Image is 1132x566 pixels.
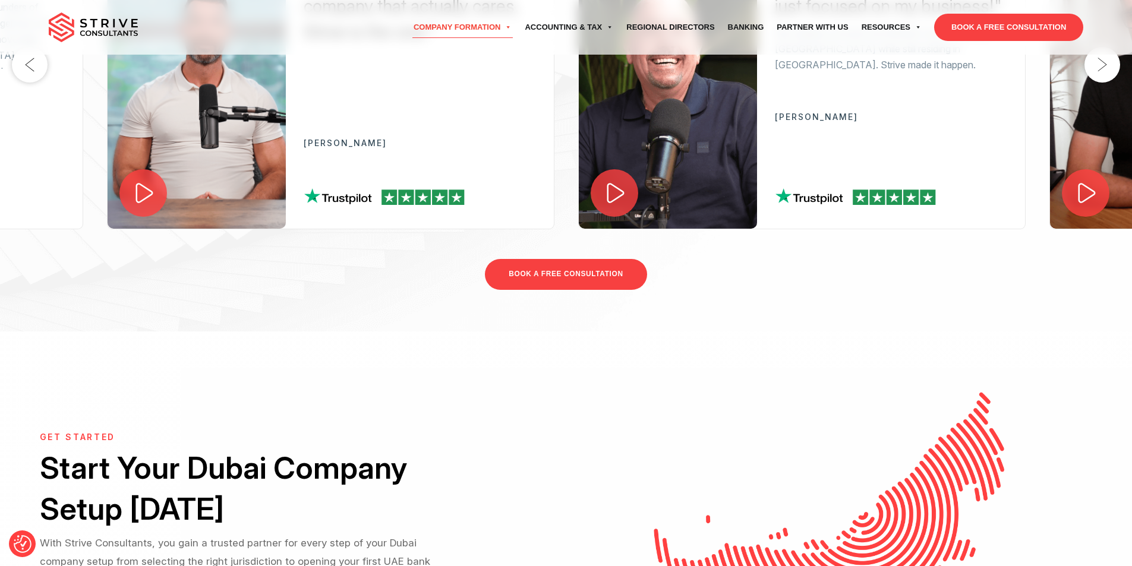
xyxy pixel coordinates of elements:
p: [PERSON_NAME] [304,138,536,147]
button: Previous [12,47,48,83]
a: Banking [721,11,771,44]
img: main-logo.svg [49,12,138,42]
a: BOOK A FREE CONSULTATION [485,259,647,289]
img: tp-review.png [775,188,936,205]
a: BOOK A FREE CONSULTATION [934,14,1083,41]
a: Resources [855,11,928,44]
a: Company Formation [407,11,519,44]
img: tp-review.png [304,188,465,205]
button: Consent Preferences [14,535,31,553]
a: Accounting & Tax [518,11,620,44]
button: Next [1084,47,1120,83]
a: Regional Directors [620,11,721,44]
h2: Start Your Dubai Company Setup [DATE] [40,447,461,530]
img: Revisit consent button [14,535,31,553]
h6: GET STARTED [40,432,461,442]
p: [PERSON_NAME] [775,112,1007,121]
a: Partner with Us [770,11,854,44]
